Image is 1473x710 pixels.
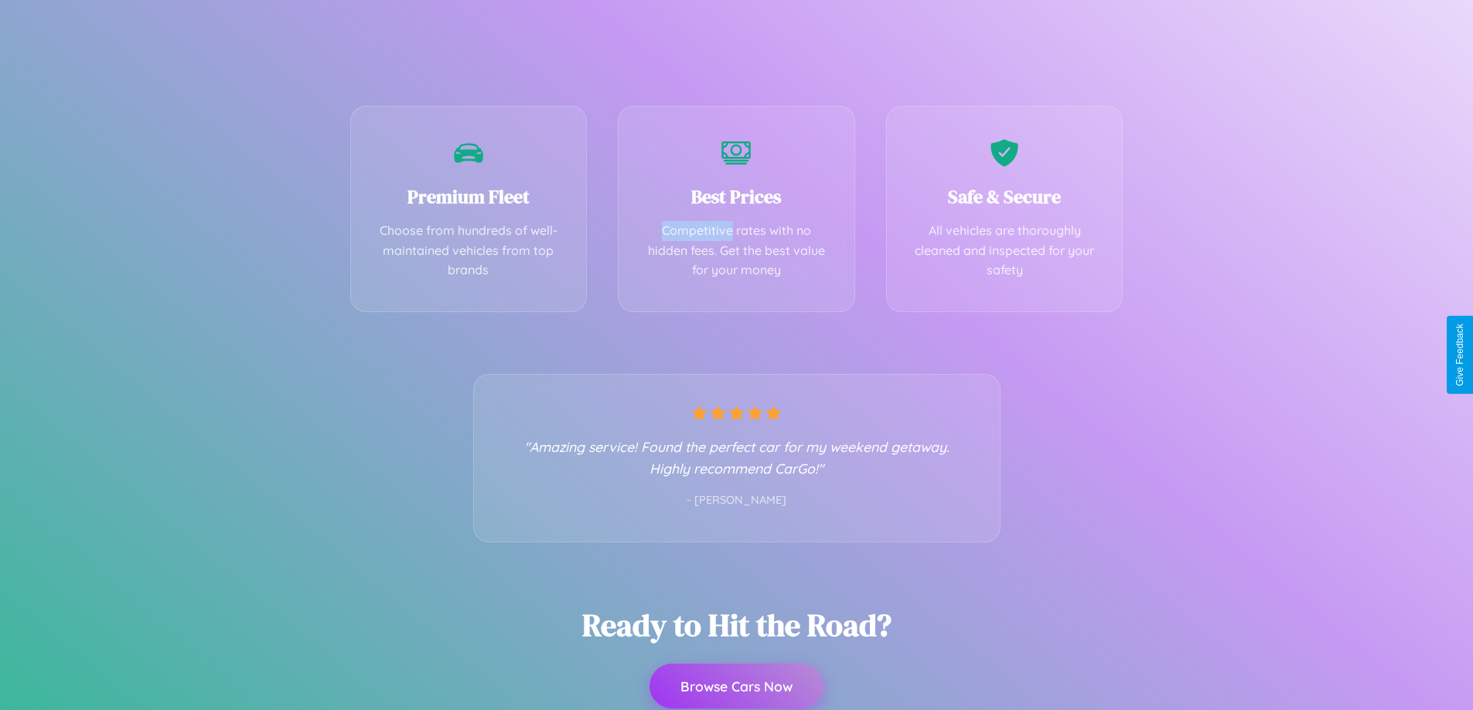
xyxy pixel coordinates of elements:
p: Choose from hundreds of well-maintained vehicles from top brands [374,221,564,280]
h3: Safe & Secure [910,184,1100,209]
h3: Premium Fleet [374,184,564,209]
p: All vehicles are thoroughly cleaned and inspected for your safety [910,221,1100,280]
div: Give Feedback [1454,324,1465,386]
h3: Best Prices [642,184,831,209]
p: "Amazing service! Found the perfect car for my weekend getaway. Highly recommend CarGo!" [505,436,969,479]
button: Browse Cars Now [650,664,823,708]
h2: Ready to Hit the Road? [582,604,892,646]
p: Competitive rates with no hidden fees. Get the best value for your money [642,221,831,280]
p: - [PERSON_NAME] [505,491,969,511]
